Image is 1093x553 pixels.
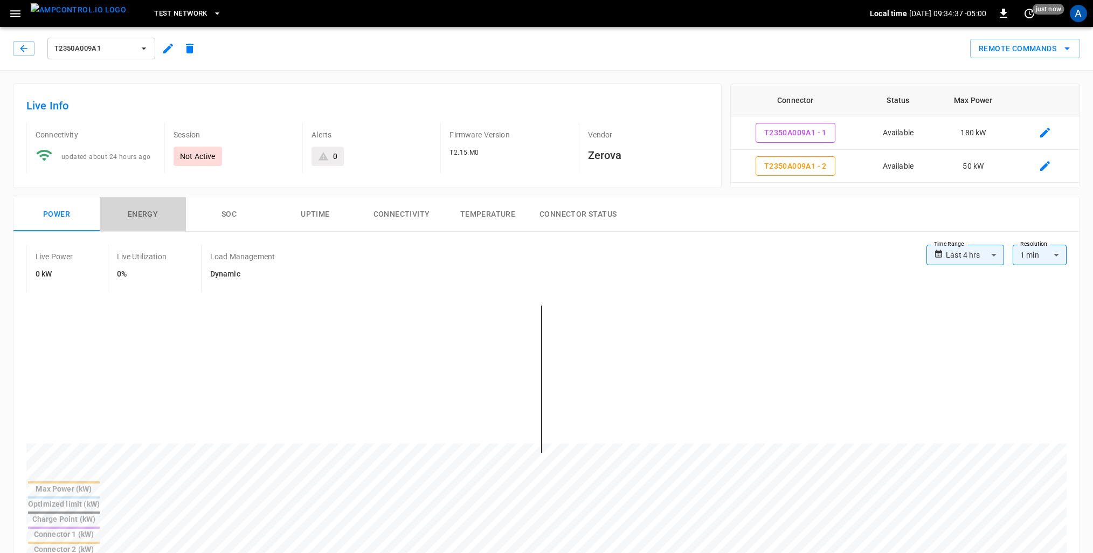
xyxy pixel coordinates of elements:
[210,268,275,280] h6: Dynamic
[756,156,835,176] button: T2350A009A1 - 2
[860,116,936,150] td: Available
[445,197,531,232] button: Temperature
[946,245,1004,265] div: Last 4 hrs
[186,197,272,232] button: SOC
[31,3,126,17] img: ampcontrol.io logo
[936,183,1011,216] td: -
[934,240,964,248] label: Time Range
[1013,245,1067,265] div: 1 min
[860,183,936,216] td: Unavailable
[731,84,1080,249] table: connector table
[588,129,708,140] p: Vendor
[36,268,73,280] h6: 0 kW
[312,129,432,140] p: Alerts
[449,129,570,140] p: Firmware Version
[970,39,1080,59] button: Remote Commands
[860,150,936,183] td: Available
[100,197,186,232] button: Energy
[36,251,73,262] p: Live Power
[26,97,708,114] h6: Live Info
[54,43,134,55] span: T2350A009A1
[531,197,625,232] button: Connector Status
[936,84,1011,116] th: Max Power
[731,84,860,116] th: Connector
[47,38,155,59] button: T2350A009A1
[333,151,337,162] div: 0
[449,149,479,156] span: T2.15.M0
[117,268,167,280] h6: 0%
[1021,5,1038,22] button: set refresh interval
[13,197,100,232] button: Power
[154,8,207,20] span: Test Network
[970,39,1080,59] div: remote commands options
[936,116,1011,150] td: 180 kW
[358,197,445,232] button: Connectivity
[936,150,1011,183] td: 50 kW
[1070,5,1087,22] div: profile-icon
[870,8,907,19] p: Local time
[150,3,225,24] button: Test Network
[272,197,358,232] button: Uptime
[180,151,216,162] p: Not Active
[588,147,708,164] h6: Zerova
[61,153,150,161] span: updated about 24 hours ago
[1020,240,1047,248] label: Resolution
[909,8,986,19] p: [DATE] 09:34:37 -05:00
[860,84,936,116] th: Status
[117,251,167,262] p: Live Utilization
[36,129,156,140] p: Connectivity
[210,251,275,262] p: Load Management
[174,129,294,140] p: Session
[756,123,835,143] button: T2350A009A1 - 1
[1033,4,1064,15] span: just now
